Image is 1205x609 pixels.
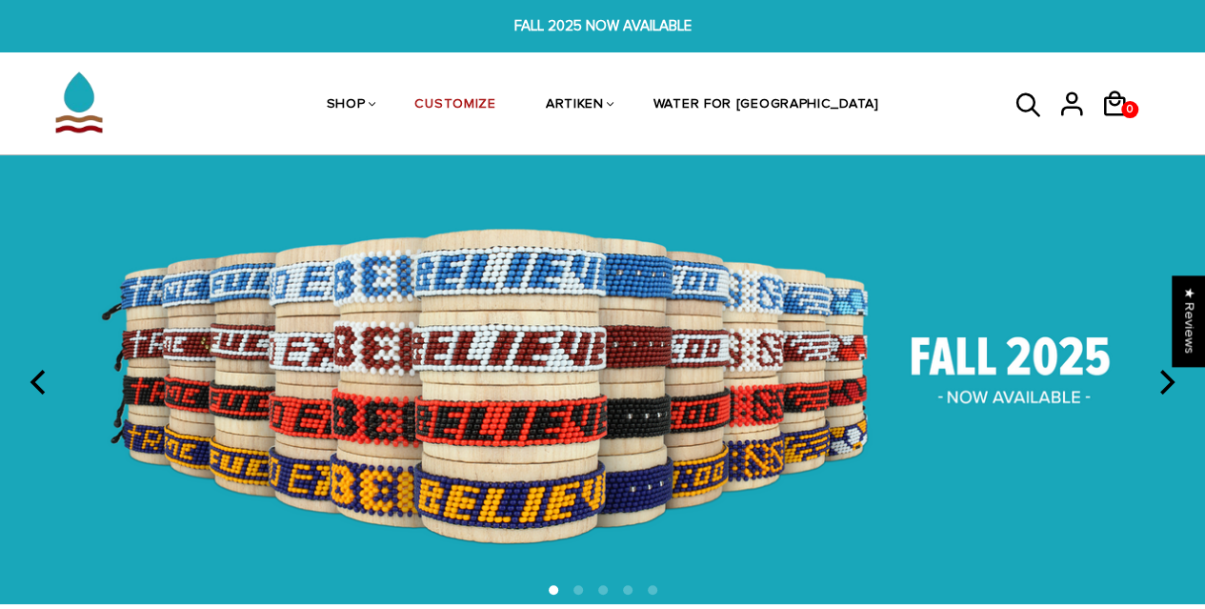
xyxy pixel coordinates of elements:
[653,55,879,156] a: WATER FOR [GEOGRAPHIC_DATA]
[1100,124,1143,127] a: 0
[327,55,366,156] a: SHOP
[414,55,495,156] a: CUSTOMIZE
[546,55,604,156] a: ARTIKEN
[1144,361,1186,403] button: next
[1122,96,1137,123] span: 0
[373,15,833,37] span: FALL 2025 NOW AVAILABLE
[19,361,61,403] button: previous
[1173,275,1205,366] div: Click to open Judge.me floating reviews tab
